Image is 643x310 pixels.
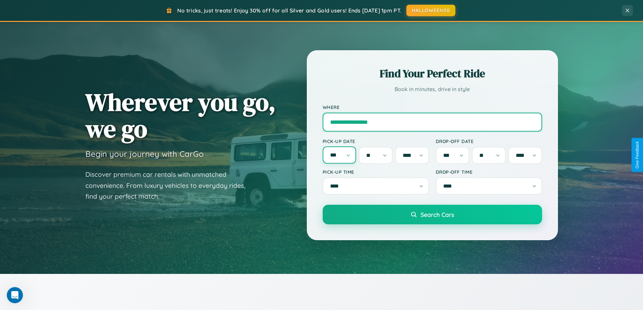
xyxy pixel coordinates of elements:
[635,141,640,169] div: Give Feedback
[85,149,204,159] h3: Begin your journey with CarGo
[436,138,542,144] label: Drop-off Date
[323,66,542,81] h2: Find Your Perfect Ride
[323,205,542,224] button: Search Cars
[7,287,23,303] iframe: Intercom live chat
[177,7,401,14] span: No tricks, just treats! Enjoy 30% off for all Silver and Gold users! Ends [DATE] 1pm PT.
[406,5,455,16] button: HALLOWEEN30
[85,169,254,202] p: Discover premium car rentals with unmatched convenience. From luxury vehicles to everyday rides, ...
[436,169,542,175] label: Drop-off Time
[323,169,429,175] label: Pick-up Time
[323,138,429,144] label: Pick-up Date
[323,104,542,110] label: Where
[323,84,542,94] p: Book in minutes, drive in style
[421,211,454,218] span: Search Cars
[85,89,276,142] h1: Wherever you go, we go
